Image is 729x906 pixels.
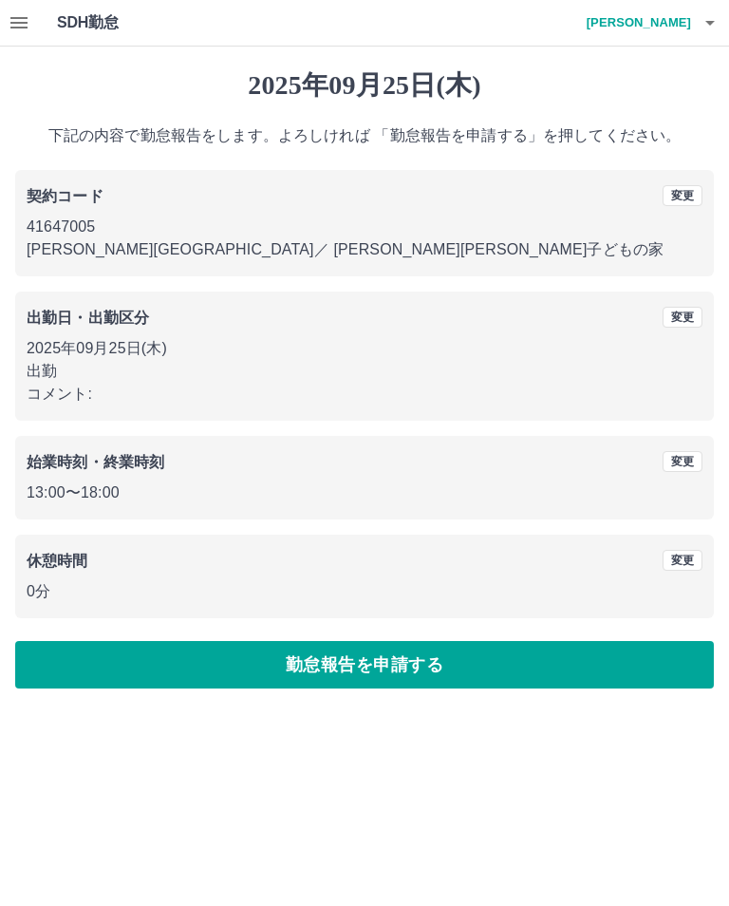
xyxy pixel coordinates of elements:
button: 変更 [663,185,702,206]
b: 出勤日・出勤区分 [27,310,149,326]
button: 変更 [663,307,702,328]
p: 出勤 [27,360,702,383]
h1: 2025年09月25日(木) [15,69,714,102]
p: コメント: [27,383,702,406]
button: 変更 [663,550,702,571]
p: 下記の内容で勤怠報告をします。よろしければ 「勤怠報告を申請する」を押してください。 [15,124,714,147]
p: 0分 [27,580,702,603]
b: 始業時刻・終業時刻 [27,454,164,470]
p: 13:00 〜 18:00 [27,481,702,504]
p: 41647005 [27,216,702,238]
b: 休憩時間 [27,553,88,569]
p: [PERSON_NAME][GEOGRAPHIC_DATA] ／ [PERSON_NAME][PERSON_NAME]子どもの家 [27,238,702,261]
b: 契約コード [27,188,103,204]
button: 勤怠報告を申請する [15,641,714,689]
p: 2025年09月25日(木) [27,337,702,360]
button: 変更 [663,451,702,472]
